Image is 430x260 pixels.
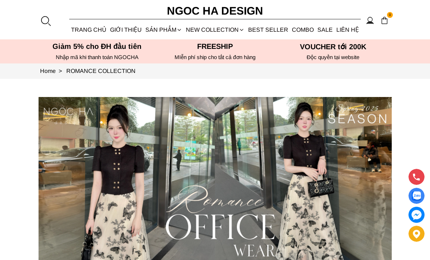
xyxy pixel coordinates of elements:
a: Display image [408,188,425,204]
h5: VOUCHER tới 200K [276,42,390,51]
font: Freeship [197,42,233,50]
a: messenger [408,207,425,223]
a: SALE [316,20,335,39]
a: BEST SELLER [246,20,290,39]
img: Display image [412,191,421,201]
div: SẢN PHẨM [144,20,184,39]
span: 0 [387,12,393,18]
a: Link to ROMANCE COLLECTION [66,68,136,74]
a: LIÊN HỆ [335,20,361,39]
a: NEW COLLECTION [184,20,246,39]
h6: MIễn phí ship cho tất cả đơn hàng [158,54,272,61]
font: Giảm 5% cho ĐH đầu tiên [52,42,142,50]
img: img-CART-ICON-ksit0nf1 [380,16,388,24]
a: Link to Home [40,68,66,74]
a: Ngoc Ha Design [142,2,288,20]
h6: Độc quyền tại website [276,54,390,61]
a: GIỚI THIỆU [108,20,144,39]
a: Combo [290,20,316,39]
a: TRANG CHỦ [69,20,108,39]
font: Nhập mã khi thanh toán NGOCHA [56,54,138,60]
span: > [56,68,65,74]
